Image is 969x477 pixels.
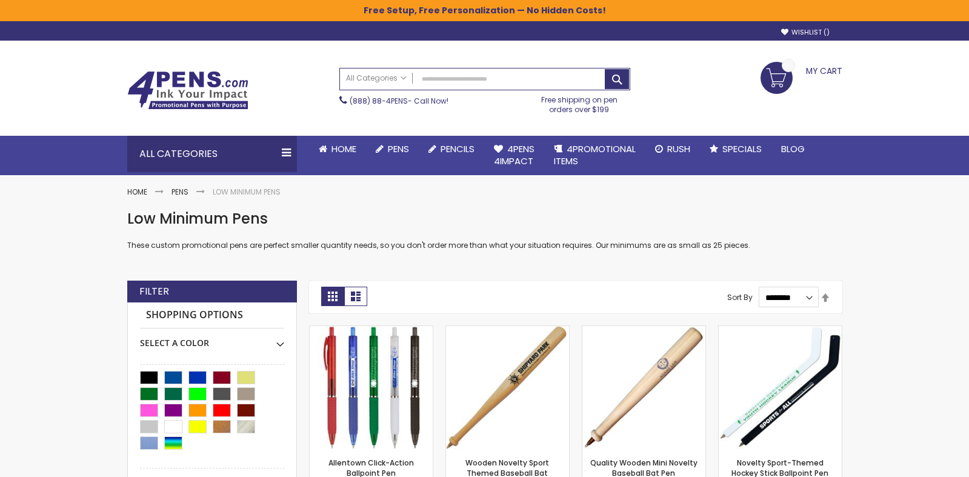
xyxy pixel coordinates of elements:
div: All Categories [127,136,297,172]
a: Wooden Novelty Sport Themed Baseball Bat Ballpoint Pen [446,325,569,336]
span: Home [331,142,356,155]
strong: Shopping Options [140,302,284,329]
div: Free shipping on pen orders over $199 [528,90,630,115]
span: All Categories [346,73,407,83]
strong: Low Minimum Pens [213,187,281,197]
a: Wishlist [781,28,830,37]
a: Quality Wooden Mini Novelty Baseball Bat Pen [582,325,705,336]
div: These custom promotional pens are perfect smaller quantity needs, so you don't order more than wh... [127,209,842,251]
a: Pens [366,136,419,162]
a: Home [309,136,366,162]
a: Pencils [419,136,484,162]
a: 4PROMOTIONALITEMS [544,136,645,175]
strong: Grid [321,287,344,306]
span: Specials [722,142,762,155]
span: 4PROMOTIONAL ITEMS [554,142,636,167]
a: Home [127,187,147,197]
img: Allentown Click-Action Ballpoint Pen [310,326,433,449]
div: Select A Color [140,329,284,349]
span: Pencils [441,142,475,155]
a: 4Pens4impact [484,136,544,175]
a: Rush [645,136,700,162]
img: Novelty Sport-Themed Hockey Stick Ballpoint Pen [719,326,842,449]
h1: Low Minimum Pens [127,209,842,228]
a: (888) 88-4PENS [350,96,408,106]
span: Blog [781,142,805,155]
span: Rush [667,142,690,155]
a: Pens [171,187,188,197]
a: Blog [771,136,814,162]
a: Specials [700,136,771,162]
img: 4Pens Custom Pens and Promotional Products [127,71,248,110]
span: Pens [388,142,409,155]
strong: Filter [139,285,169,298]
a: Allentown Click-Action Ballpoint Pen [310,325,433,336]
a: Novelty Sport-Themed Hockey Stick Ballpoint Pen [719,325,842,336]
a: All Categories [340,68,413,88]
img: Wooden Novelty Sport Themed Baseball Bat Ballpoint Pen [446,326,569,449]
span: 4Pens 4impact [494,142,534,167]
span: - Call Now! [350,96,448,106]
img: Quality Wooden Mini Novelty Baseball Bat Pen [582,326,705,449]
label: Sort By [727,292,753,302]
